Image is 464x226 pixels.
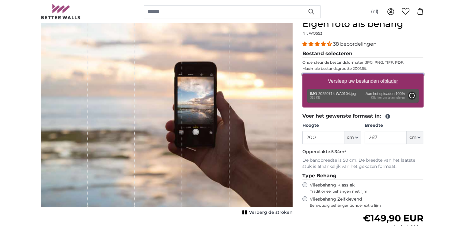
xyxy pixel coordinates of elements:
[302,41,333,47] span: 4.34 stars
[302,157,424,170] p: De bandbreedte is 50 cm. De breedte van het laatste stuk is afhankelijk van het gekozen formaat.
[331,149,346,154] span: 5.34m²
[302,66,424,71] p: Maximale bestandsgrootte 200MB.
[407,131,423,144] button: cm
[333,41,377,47] span: 38 beoordelingen
[302,31,322,36] span: Nr. WQ553
[302,122,361,129] label: Hoogte
[310,189,412,194] span: Traditioneel behangen met lijm
[302,149,424,155] p: Oppervlakte:
[365,122,423,129] label: Breedte
[249,209,293,216] span: Verberg de stroken
[310,203,424,208] span: Eenvoudig behangen zonder extra lijm
[41,4,81,19] img: Betterwalls
[409,134,416,141] span: cm
[302,18,424,29] h1: Eigen foto als behang
[347,134,354,141] span: cm
[363,213,423,224] span: €149,90 EUR
[302,60,424,65] p: Ondersteunde bestandsformaten JPG, PNG, TIFF, PDF.
[41,18,293,217] div: 1 of 1
[325,75,401,87] label: Versleep uw bestanden of
[384,78,398,84] u: blader
[344,131,361,144] button: cm
[302,112,424,120] legend: Voer het gewenste formaat in:
[310,182,412,194] label: Vliesbehang Klassiek
[302,172,424,180] legend: Type Behang
[240,208,293,217] button: Verberg de stroken
[302,50,424,58] legend: Bestand selecteren
[366,6,383,17] button: (nl)
[310,196,424,208] label: Vliesbehang Zelfklevend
